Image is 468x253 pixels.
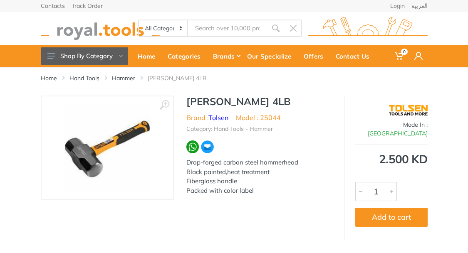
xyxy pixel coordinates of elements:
[69,74,99,82] a: Hand Tools
[243,47,300,65] div: Our Specialize
[308,17,428,40] img: royal.tools Logo
[236,113,281,123] li: Model : 25044
[186,125,273,133] li: Category: Hand Tools - Hammer
[186,158,332,195] div: Drop-forged carbon steel hammerhead Black painted,heat treatment Fiberglass handle Packed with co...
[332,45,378,67] a: Contact Us
[390,45,409,67] a: 0
[208,113,228,122] a: Tolsen
[112,74,135,82] a: Hammer
[64,105,150,191] img: Royal Tools - SLEDGE HAMMER 4LB
[134,47,164,65] div: Home
[355,120,428,138] div: Made In :
[164,45,209,67] a: Categories
[186,96,332,108] h1: [PERSON_NAME] 4LB
[411,3,428,9] a: العربية
[243,45,300,67] a: Our Specialize
[186,113,228,123] li: Brand :
[389,100,428,120] img: Tolsen
[300,45,332,67] a: Offers
[355,208,428,227] button: Add to cart
[201,140,214,154] img: ma.webp
[332,47,378,65] div: Contact Us
[148,74,219,82] li: [PERSON_NAME] 4LB
[72,3,103,9] a: Track Order
[368,130,428,137] span: [GEOGRAPHIC_DATA]
[134,45,164,67] a: Home
[186,140,199,153] img: wa.webp
[41,74,57,82] a: Home
[188,20,267,37] input: Site search
[390,3,405,9] a: Login
[41,47,128,65] button: Shop By Category
[41,3,65,9] a: Contacts
[209,47,243,65] div: Brands
[401,49,408,55] span: 0
[41,17,160,40] img: royal.tools Logo
[41,74,428,82] nav: breadcrumb
[139,20,188,36] select: Category
[355,153,428,165] div: 2.500 KD
[164,47,209,65] div: Categories
[300,47,332,65] div: Offers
